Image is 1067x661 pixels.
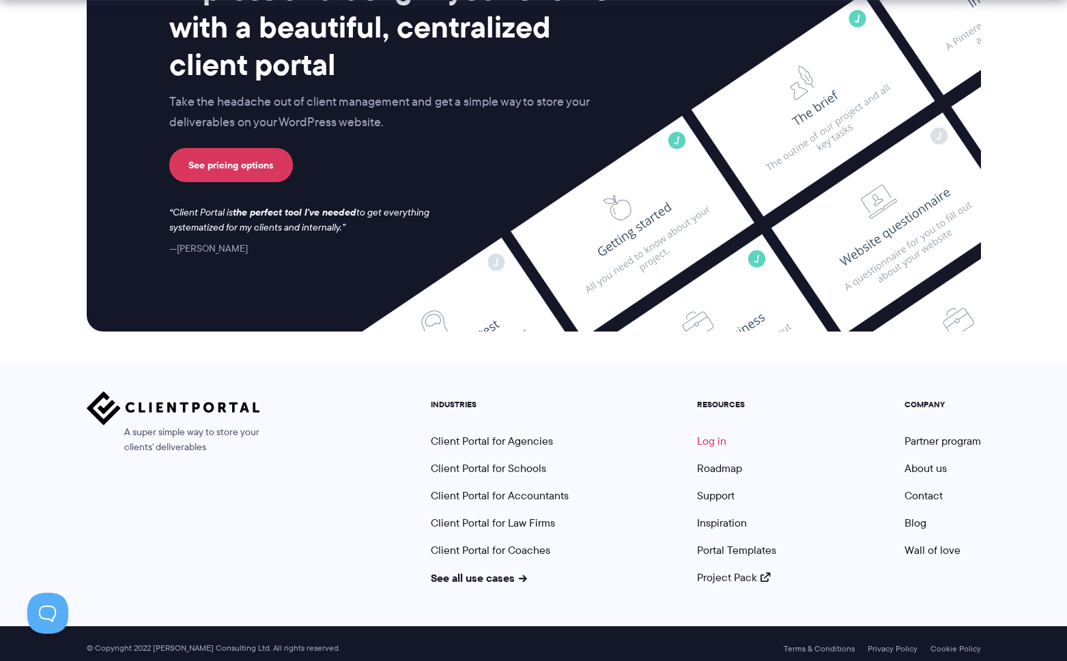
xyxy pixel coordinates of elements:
[905,488,943,503] a: Contact
[697,400,776,409] h5: RESOURCES
[697,515,747,531] a: Inspiration
[697,433,726,449] a: Log in
[431,542,550,558] a: Client Portal for Coaches
[784,644,855,653] a: Terms & Conditions
[169,148,293,182] a: See pricing options
[169,241,248,255] cite: [PERSON_NAME]
[905,433,981,449] a: Partner program
[431,460,546,476] a: Client Portal for Schools
[905,460,947,476] a: About us
[431,400,569,409] h5: INDUSTRIES
[697,542,776,558] a: Portal Templates
[169,92,618,133] p: Take the headache out of client management and get a simple way to store your deliverables on you...
[905,515,926,531] a: Blog
[697,488,735,503] a: Support
[431,433,553,449] a: Client Portal for Agencies
[697,570,771,585] a: Project Pack
[930,644,981,653] a: Cookie Policy
[80,643,347,653] span: © Copyright 2022 [PERSON_NAME] Consulting Ltd. All rights reserved.
[87,425,260,455] span: A super simple way to store your clients' deliverables
[169,205,448,235] p: Client Portal is to get everything systematized for my clients and internally.
[431,488,569,503] a: Client Portal for Accountants
[905,542,961,558] a: Wall of love
[431,570,528,586] a: See all use cases
[868,644,917,653] a: Privacy Policy
[27,593,68,634] iframe: Toggle Customer Support
[697,460,742,476] a: Roadmap
[431,515,555,531] a: Client Portal for Law Firms
[905,400,981,409] h5: COMPANY
[233,205,356,220] strong: the perfect tool I've needed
